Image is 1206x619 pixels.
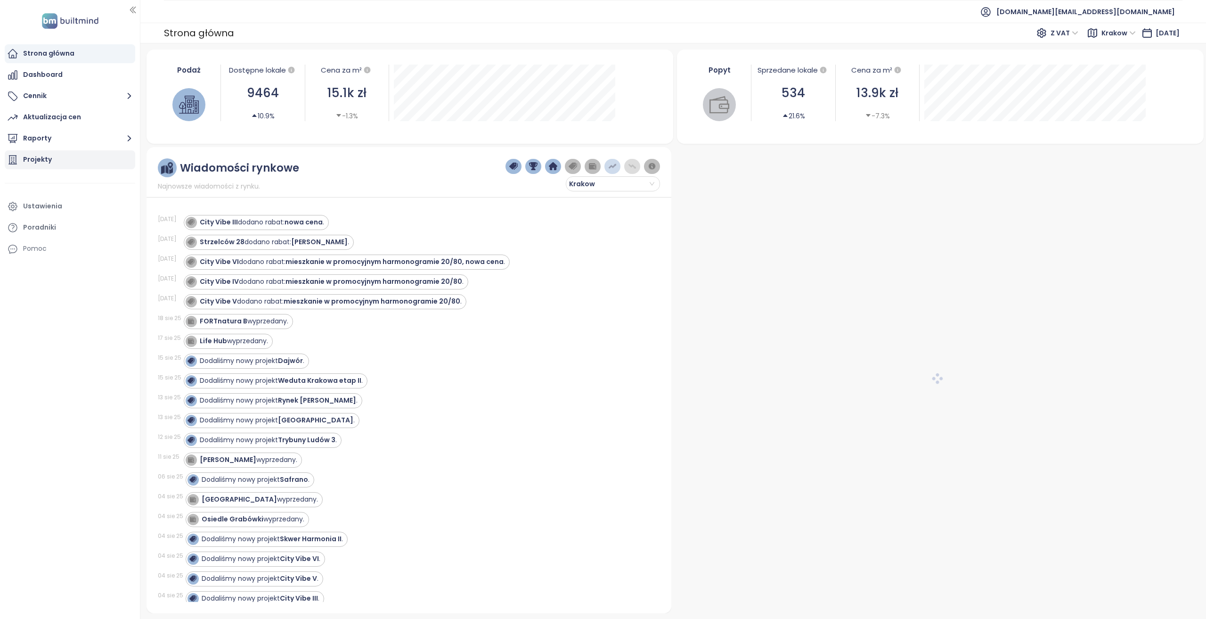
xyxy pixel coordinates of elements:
[280,475,308,484] strong: Safrano
[226,65,300,76] div: Dostępne lokale
[278,396,356,405] strong: Rynek [PERSON_NAME]
[5,218,135,237] a: Poradniki
[335,112,342,119] span: caret-down
[158,215,181,223] div: [DATE]
[202,594,319,603] div: Dodaliśmy nowy projekt .
[278,356,303,365] strong: Dajwór
[187,357,194,364] img: icon
[5,239,135,258] div: Pomoc
[756,65,830,76] div: Sprzedane lokale
[200,336,268,346] div: wyprzedany.
[187,338,194,344] img: icon
[202,475,310,485] div: Dodaliśmy nowy projekt .
[187,456,194,463] img: icon
[200,455,256,464] strong: [PERSON_NAME]
[158,453,181,461] div: 11 sie 25
[23,243,47,255] div: Pomoc
[189,555,196,562] img: icon
[200,376,363,386] div: Dodaliśmy nowy projekt .
[200,257,505,267] div: dodano rabat: .
[189,476,196,483] img: icon
[782,112,789,119] span: caret-up
[202,554,320,564] div: Dodaliśmy nowy projekt .
[158,354,181,362] div: 15 sie 25
[158,552,183,560] div: 04 sie 25
[200,435,337,445] div: Dodaliśmy nowy projekt .
[189,516,196,522] img: icon
[187,298,194,305] img: icon
[23,111,81,123] div: Aktualizacja cen
[5,150,135,169] a: Projekty
[200,217,238,227] strong: City Vibe III
[158,591,183,600] div: 04 sie 25
[158,274,181,283] div: [DATE]
[158,181,260,191] span: Najnowsze wiadomości z rynku.
[648,162,656,171] img: information-circle.png
[158,492,183,501] div: 04 sie 25
[200,455,297,465] div: wyprzedany.
[23,69,63,81] div: Dashboard
[840,83,914,103] div: 13.9k zł
[200,316,288,326] div: wyprzedany.
[187,377,194,384] img: icon
[158,294,181,303] div: [DATE]
[189,595,196,602] img: icon
[158,532,183,540] div: 04 sie 25
[291,237,348,247] strong: [PERSON_NAME]
[202,514,263,524] strong: Osiedle Grabówki
[187,397,194,404] img: icon
[200,336,227,346] strong: Life Hub
[335,111,358,121] div: -1.3%
[1051,26,1078,40] span: Z VAT
[179,95,199,115] img: house
[5,44,135,63] a: Strona główna
[280,534,342,544] strong: Skwer Harmonia II
[200,316,247,326] strong: FORTnatura B
[756,83,830,103] div: 534
[693,65,747,75] div: Popyt
[23,154,52,165] div: Projekty
[5,129,135,148] button: Raporty
[202,495,318,504] div: wyprzedany.
[5,197,135,216] a: Ustawienia
[608,162,617,171] img: price-increases.png
[200,297,462,306] div: dodano rabat: .
[280,574,317,583] strong: City Vibe V
[189,575,196,582] img: icon
[187,219,194,225] img: icon
[189,496,196,503] img: icon
[200,237,244,247] strong: Strzelców 28
[709,95,729,115] img: wallet
[158,235,181,243] div: [DATE]
[161,162,173,174] img: ruler
[5,108,135,127] a: Aktualizacja cen
[321,65,362,76] div: Cena za m²
[158,433,181,441] div: 12 sie 25
[164,25,234,41] div: Strona główna
[251,112,258,119] span: caret-up
[1156,28,1180,38] span: [DATE]
[158,373,181,382] div: 15 sie 25
[23,222,56,233] div: Poradniki
[310,83,384,103] div: 15.1k zł
[285,257,504,266] strong: mieszkanie w promocyjnym harmonogramie 20/80, nowa cena
[628,162,636,171] img: price-decreases.png
[158,472,183,481] div: 06 sie 25
[187,278,194,285] img: icon
[865,111,890,121] div: -7.3%
[158,571,183,580] div: 04 sie 25
[200,277,239,286] strong: City Vibe IV
[200,237,349,247] div: dodano rabat: .
[158,255,181,263] div: [DATE]
[284,297,460,306] strong: mieszkanie w promocyjnym harmonogramie 20/80
[529,162,538,171] img: trophy-dark-blue.png
[202,534,343,544] div: Dodaliśmy nowy projekt .
[200,356,304,366] div: Dodaliśmy nowy projekt .
[158,314,181,322] div: 18 sie 25
[23,48,74,59] div: Strona główna
[840,65,914,76] div: Cena za m²
[180,162,299,174] div: Wiadomości rynkowe
[226,83,300,103] div: 9464
[200,415,355,425] div: Dodaliśmy nowy projekt .
[865,112,872,119] span: caret-down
